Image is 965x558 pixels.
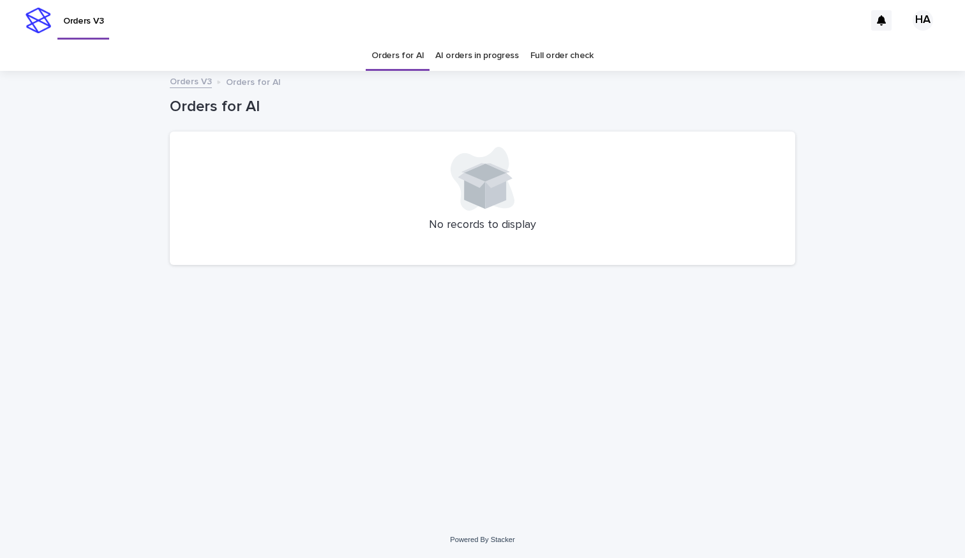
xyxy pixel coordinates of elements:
a: Orders V3 [170,73,212,88]
h1: Orders for AI [170,98,795,116]
a: Orders for AI [371,41,424,71]
p: Orders for AI [226,74,281,88]
a: AI orders in progress [435,41,519,71]
img: stacker-logo-s-only.png [26,8,51,33]
a: Powered By Stacker [450,536,514,543]
div: HA [913,10,933,31]
p: No records to display [185,218,780,232]
a: Full order check [530,41,594,71]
